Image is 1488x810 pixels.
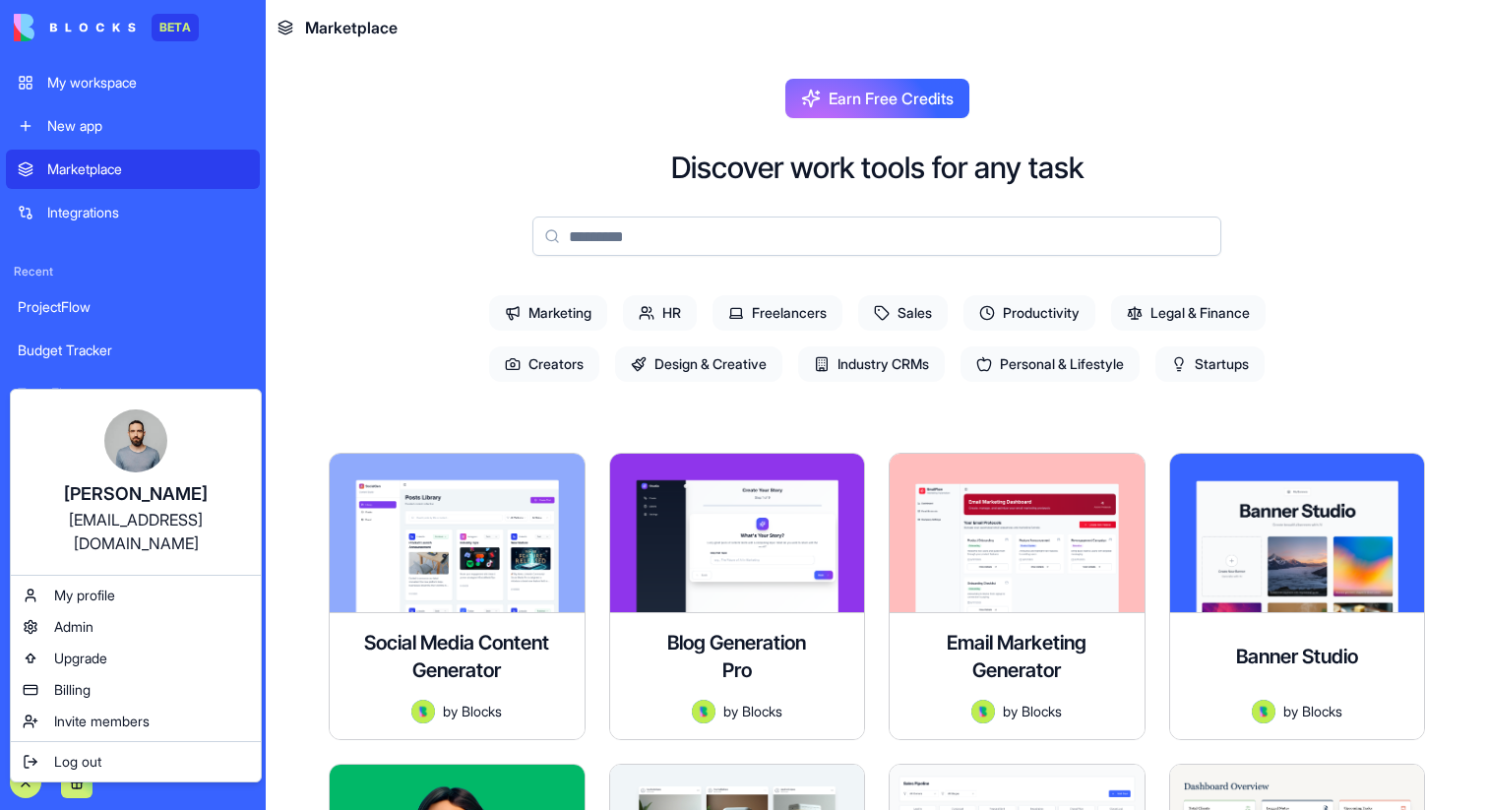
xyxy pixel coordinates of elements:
[15,580,257,611] a: My profile
[15,611,257,643] a: Admin
[54,680,91,700] span: Billing
[54,712,150,731] span: Invite members
[54,752,101,772] span: Log out
[18,384,248,404] div: TeamFlow
[15,706,257,737] a: Invite members
[15,674,257,706] a: Billing
[31,480,241,508] div: [PERSON_NAME]
[104,409,167,472] img: image_123650291_bsq8ao.jpg
[54,586,115,605] span: My profile
[54,617,93,637] span: Admin
[18,297,248,317] div: ProjectFlow
[6,264,260,280] span: Recent
[54,649,107,668] span: Upgrade
[15,643,257,674] a: Upgrade
[18,341,248,360] div: Budget Tracker
[31,508,241,555] div: [EMAIL_ADDRESS][DOMAIN_NAME]
[15,394,257,571] a: [PERSON_NAME][EMAIL_ADDRESS][DOMAIN_NAME]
